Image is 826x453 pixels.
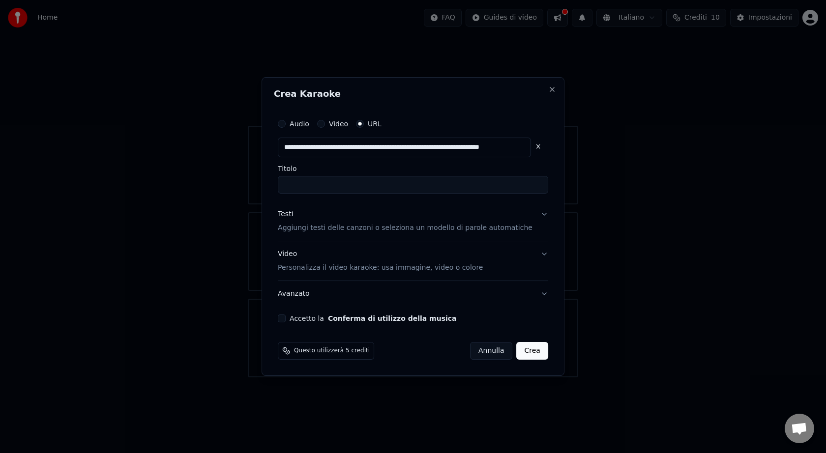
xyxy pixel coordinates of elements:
label: Video [329,120,348,127]
div: Video [278,249,483,273]
button: Avanzato [278,281,548,307]
button: TestiAggiungi testi delle canzoni o seleziona un modello di parole automatiche [278,201,548,241]
label: Audio [290,120,309,127]
button: VideoPersonalizza il video karaoke: usa immagine, video o colore [278,241,548,281]
label: Accetto la [290,315,456,322]
button: Accetto la [328,315,457,322]
span: Questo utilizzerà 5 crediti [294,347,370,355]
button: Crea [517,342,548,360]
div: Testi [278,209,293,219]
label: Titolo [278,165,548,172]
button: Annulla [470,342,513,360]
label: URL [368,120,382,127]
p: Personalizza il video karaoke: usa immagine, video o colore [278,263,483,273]
h2: Crea Karaoke [274,89,552,98]
p: Aggiungi testi delle canzoni o seleziona un modello di parole automatiche [278,223,532,233]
